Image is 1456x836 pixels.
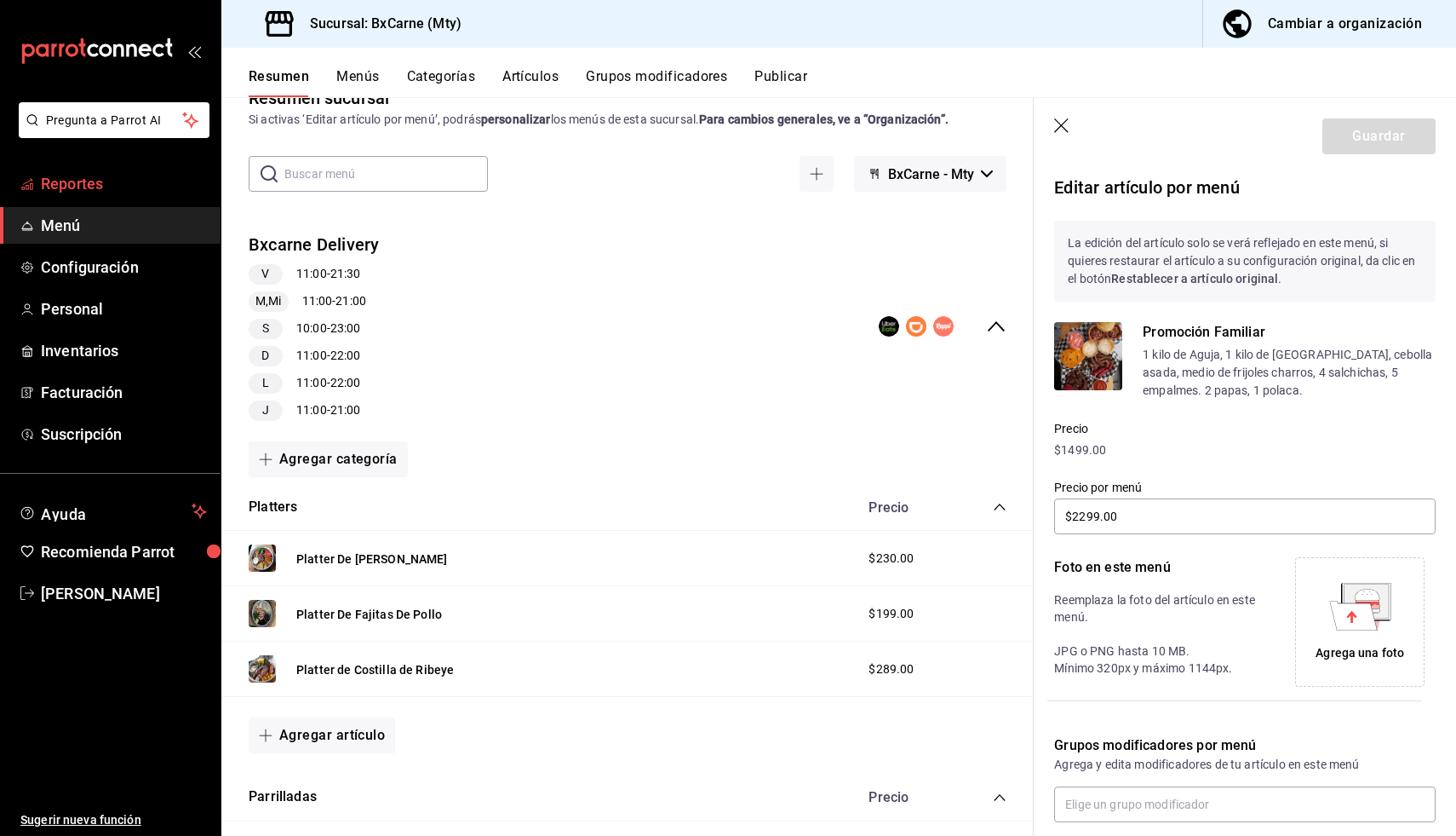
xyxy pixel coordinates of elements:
button: collapse-category-row [993,500,1006,514]
strong: personalizar [481,112,551,126]
img: Preview [249,545,276,572]
div: Precio [851,499,960,516]
a: Pregunta a Parrot AI [12,124,209,141]
button: Grupos modificadores [586,68,727,97]
span: D [255,347,276,365]
span: L [255,374,276,392]
strong: Para cambios generales, ve a “Organización”. [699,112,949,126]
p: La edición del artículo solo se verá reflejado en este menú, si quieres restaurar el artículo a s... [1054,221,1436,302]
span: Personal [41,297,207,320]
span: $289.00 [868,660,914,678]
button: Resumen [249,68,309,97]
span: Configuración [41,256,207,279]
p: Grupos modificadores por menú [1054,735,1436,756]
button: Menús [336,68,379,97]
strong: Restablecer a artículo original [1111,272,1278,285]
button: Platters [249,498,297,517]
div: 11:00 - 22:00 [249,346,379,366]
span: Facturación [41,381,207,404]
button: BxCarne - Mty [854,156,1006,192]
p: Agrega y edita modificadores de tu artículo en este menú [1054,756,1436,773]
span: Menú [41,214,207,237]
span: [PERSON_NAME] [41,582,207,605]
p: Precio [1054,420,1436,438]
button: Platter de Costilla de Ribeye [296,661,454,678]
button: Agregar artículo [249,718,395,753]
button: Pregunta a Parrot AI [19,102,209,138]
div: 11:00 - 21:00 [249,291,379,312]
span: Ayuda [41,501,185,522]
button: collapse-category-row [993,791,1006,804]
span: V [255,265,276,283]
div: 11:00 - 22:00 [249,373,379,394]
p: 1 kilo de Aguja, 1 kilo de [GEOGRAPHIC_DATA], cebolla asada, medio de frijoles charros, 4 salchic... [1143,346,1436,400]
span: S [255,320,276,337]
h3: Sucursal: BxCarne (Mty) [296,14,461,34]
p: $1499.00 [1054,441,1436,459]
div: Resumen sucursal [249,85,389,111]
div: Agrega una foto [1299,562,1420,683]
button: Parrilladas [249,787,317,807]
button: Agregar categoría [249,441,408,477]
input: Buscar menú [284,157,488,191]
img: Preview [249,600,276,627]
button: Categorías [407,68,476,97]
button: Platter De [PERSON_NAME] [296,551,448,568]
span: Inventarios [41,339,207,362]
span: BxCarne - Mty [888,166,974,182]
p: Reemplaza la foto del artículo en este menú. JPG o PNG hasta 10 MB. Mínimo 320px y máximo 1144px. [1054,591,1264,677]
input: $0.00 [1054,499,1436,534]
div: navigation tabs [249,68,1456,97]
span: Sugerir nueva función [20,811,207,829]
button: Artículos [502,68,559,97]
span: M,Mi [249,292,289,310]
div: Cambiar a organización [1268,12,1422,36]
button: open_drawer_menu [187,44,201,58]
label: Precio por menú [1054,481,1436,493]
input: Elige un grupo modificador [1054,787,1436,822]
div: Si activas ‘Editar artículo por menú’, podrás los menús de esta sucursal. [249,111,1006,129]
span: $199.00 [868,605,914,623]
div: Precio [851,789,960,805]
div: 11:00 - 21:30 [249,264,379,285]
span: J [255,401,276,419]
p: Foto en este menú [1054,557,1264,578]
p: Editar artículo por menú [1054,175,1436,200]
button: Publicar [754,68,807,97]
div: 11:00 - 21:00 [249,401,379,421]
p: Promoción Familiar [1143,322,1436,343]
span: $230.00 [868,550,914,568]
span: Reportes [41,172,207,195]
div: 10:00 - 23:00 [249,319,379,339]
span: Recomienda Parrot [41,540,207,563]
img: Preview [249,655,276,683]
div: Agrega una foto [1316,644,1404,662]
span: Suscripción [41,423,207,446]
span: Pregunta a Parrot AI [46,112,183,130]
img: Product [1054,322,1122,390]
button: Platter De Fajitas De Pollo [296,606,442,623]
div: collapse-menu-row [221,219,1034,435]
button: Bxcarne Delivery [249,233,379,257]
